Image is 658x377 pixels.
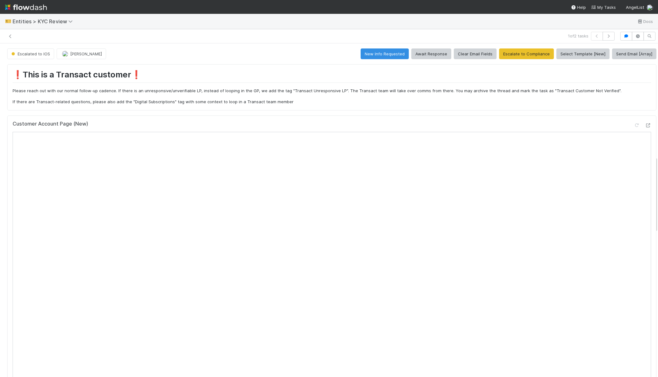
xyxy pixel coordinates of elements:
button: Send Email [Array] [612,48,656,59]
span: Escalated to IOS [10,51,50,56]
h5: Customer Account Page (New) [13,121,88,127]
img: logo-inverted-e16ddd16eac7371096b0.svg [5,2,47,13]
img: avatar_ec9c1780-91d7-48bb-898e-5f40cebd5ff8.png [647,4,653,11]
img: avatar_ec94f6e9-05c5-4d36-a6c8-d0cea77c3c29.png [62,51,68,57]
span: Entities > KYC Review [13,18,76,25]
button: Escalate to Compliance [499,48,554,59]
span: [PERSON_NAME] [70,51,102,56]
button: Clear Email Fields [454,48,497,59]
p: Please reach out with our normal follow-up cadence. If there is an unresponsive/unverifiable LP, ... [13,88,651,94]
span: 1 of 2 tasks [568,33,588,39]
button: [PERSON_NAME] [57,48,106,59]
button: Escalated to IOS [7,48,54,59]
a: My Tasks [591,4,616,10]
div: Help [571,4,586,10]
button: Select Template [New] [556,48,610,59]
span: 🎫 [5,19,11,24]
a: Docs [637,18,653,25]
h1: ❗This is a Transact customer❗ [13,70,651,82]
span: My Tasks [591,5,616,10]
button: Await Response [411,48,451,59]
p: If there are Transact-related questions, please also add the "Digital Subscriptions" tag with som... [13,99,651,105]
button: New Info Requested [361,48,409,59]
span: AngelList [626,5,644,10]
